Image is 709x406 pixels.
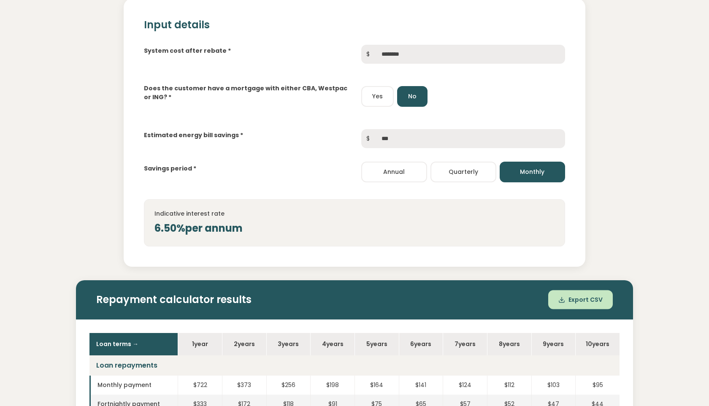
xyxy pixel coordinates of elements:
[354,333,399,355] th: 5 year s
[154,221,555,236] div: 6.50% per annum
[89,376,178,395] td: Monthly payment
[222,333,266,355] th: 2 year s
[144,164,196,173] label: Savings period *
[487,333,531,355] th: 8 year s
[89,333,178,355] th: Loan terms →
[144,46,231,55] label: System cost after rebate *
[266,376,311,395] td: $256
[443,333,487,355] th: 7 year s
[399,333,443,355] th: 6 year s
[361,86,394,107] button: Yes
[144,84,348,102] label: Does the customer have a mortgage with either CBA, Westpac or ING? *
[96,294,613,306] h2: Repayment calculator results
[144,19,566,31] h2: Input details
[361,45,375,64] span: $
[430,162,496,182] button: Quarterly
[531,333,576,355] th: 9 year s
[144,131,243,140] label: Estimated energy bill savings *
[487,376,531,395] td: $112
[178,333,222,355] th: 1 year
[548,290,613,309] button: Export CSV
[361,162,427,182] button: Annual
[222,376,266,395] td: $373
[575,376,620,395] td: $95
[500,162,566,182] button: Monthly
[266,333,311,355] th: 3 year s
[575,333,620,355] th: 10 year s
[361,129,375,148] span: $
[310,376,354,395] td: $198
[178,376,222,395] td: $722
[397,86,428,107] button: No
[310,333,354,355] th: 4 year s
[89,355,620,376] td: Loan repayments
[354,376,399,395] td: $164
[531,376,576,395] td: $103
[399,376,443,395] td: $141
[154,210,555,217] h4: Indicative interest rate
[443,376,487,395] td: $124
